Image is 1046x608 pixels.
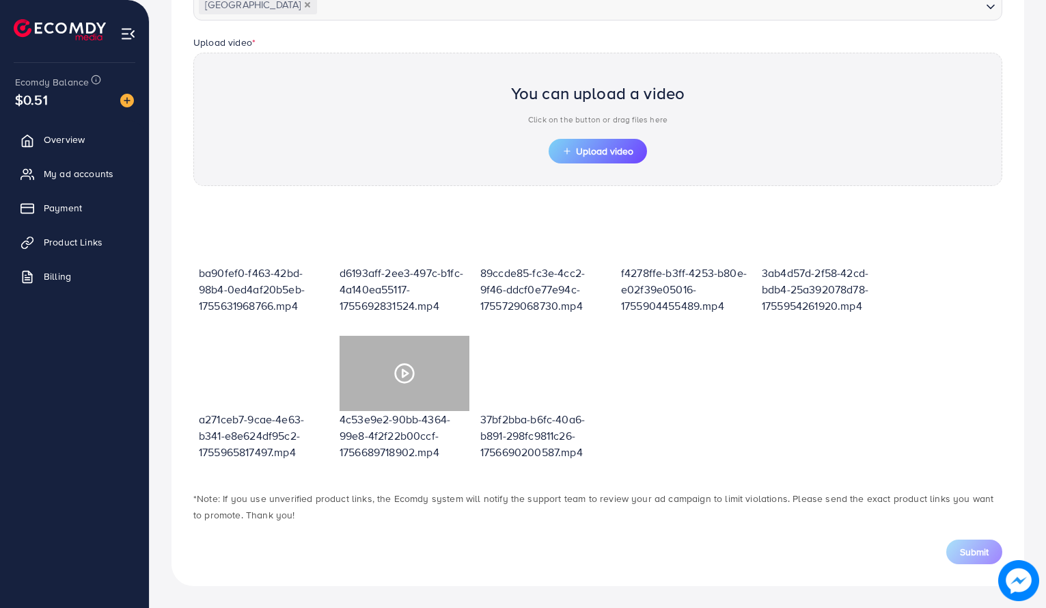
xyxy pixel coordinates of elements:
[14,19,106,40] img: logo
[562,146,633,156] span: Upload video
[193,490,1002,523] p: *Note: If you use unverified product links, the Ecomdy system will notify the support team to rev...
[480,265,610,314] p: 89ccde85-fc3e-4cc2-9f46-ddcf0e77e94c-1755729068730.mp4
[199,411,329,460] p: a271ceb7-9cae-4e63-b341-e8e624df95c2-1755965817497.mp4
[10,228,139,256] a: Product Links
[193,36,256,49] label: Upload video
[44,133,85,146] span: Overview
[10,194,139,222] a: Payment
[10,126,139,153] a: Overview
[960,545,989,559] span: Submit
[511,111,685,128] p: Click on the button or drag files here
[480,411,610,460] p: 37bf2bba-b6fc-40a6-b891-298fc9811c26-1756690200587.mp4
[762,265,892,314] p: 3ab4d57d-2f58-42cd-bdb4-25a392078d78-1755954261920.mp4
[511,83,685,103] h2: You can upload a video
[15,90,48,109] span: $0.51
[44,269,71,283] span: Billing
[340,265,469,314] p: d6193aff-2ee3-497c-b1fc-4a140ea55117-1755692831524.mp4
[120,26,136,42] img: menu
[340,411,469,460] p: 4c53e9e2-90bb-4364-99e8-4f2f22b00ccf-1756689718902.mp4
[44,201,82,215] span: Payment
[549,139,647,163] button: Upload video
[946,540,1002,564] button: Submit
[44,167,113,181] span: My ad accounts
[10,263,139,290] a: Billing
[621,265,751,314] p: f4278ffe-b3ff-4253-b80e-e02f39e05016-1755904455489.mp4
[120,94,134,107] img: image
[15,75,89,89] span: Ecomdy Balance
[199,265,329,314] p: ba90fef0-f463-42bd-98b4-0ed4af20b5eb-1755631968766.mp4
[998,560,1039,601] img: image
[44,235,102,249] span: Product Links
[10,160,139,187] a: My ad accounts
[304,1,311,8] button: Deselect Pakistan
